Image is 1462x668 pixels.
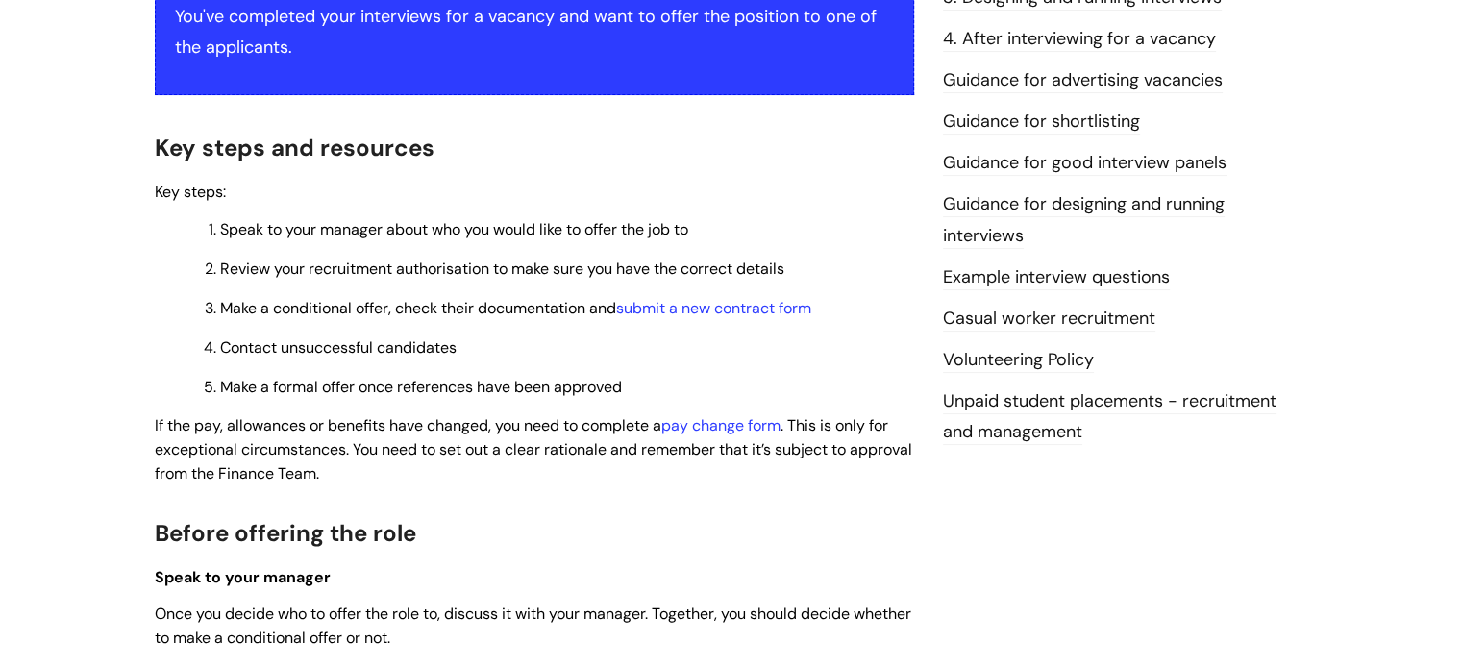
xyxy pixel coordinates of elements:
span: Contact unsuccessful candidates [220,337,457,358]
a: Example interview questions [943,265,1170,290]
span: Review your recruitment authorisation to make sure you have the correct details [220,259,784,279]
span: Key steps and resources [155,133,434,162]
a: Guidance for good interview panels [943,151,1227,176]
span: Make a conditional offer, check their documentation and [220,298,811,318]
a: pay change form [661,415,781,435]
a: Guidance for shortlisting [943,110,1140,135]
a: Casual worker recruitment [943,307,1155,332]
span: Key steps: [155,182,226,202]
a: 4. After interviewing for a vacancy [943,27,1216,52]
span: Make a formal offer once references have been approved [220,377,622,397]
span: Once you decide who to offer the role to, discuss it with your manager. Together, you should deci... [155,604,911,648]
span: Speak to your manager about who you would like to offer the job to [220,219,688,239]
span: If the pay, allowances or benefits have changed, you need to complete a . This is only for except... [155,415,912,483]
span: Speak to your manager [155,567,331,587]
a: Guidance for advertising vacancies [943,68,1223,93]
span: Before offering the role [155,518,416,548]
a: Volunteering Policy [943,348,1094,373]
p: You've completed your interviews for a vacancy and want to offer the position to one of the appli... [175,1,894,63]
a: Guidance for designing and running interviews [943,192,1225,248]
a: Unpaid student placements - recruitment and management [943,389,1276,445]
a: submit a new contract form [616,298,811,318]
